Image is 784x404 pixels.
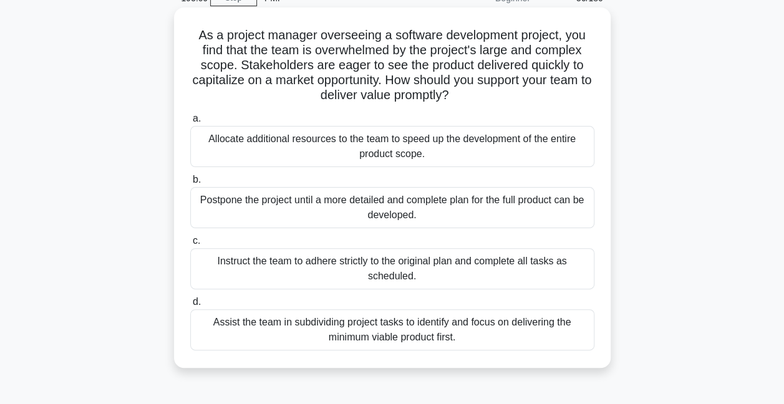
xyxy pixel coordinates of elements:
[193,235,200,246] span: c.
[189,27,596,103] h5: As a project manager overseeing a software development project, you find that the team is overwhe...
[193,174,201,185] span: b.
[193,296,201,307] span: d.
[190,126,594,167] div: Allocate additional resources to the team to speed up the development of the entire product scope.
[190,187,594,228] div: Postpone the project until a more detailed and complete plan for the full product can be developed.
[193,113,201,123] span: a.
[190,248,594,289] div: Instruct the team to adhere strictly to the original plan and complete all tasks as scheduled.
[190,309,594,350] div: Assist the team in subdividing project tasks to identify and focus on delivering the minimum viab...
